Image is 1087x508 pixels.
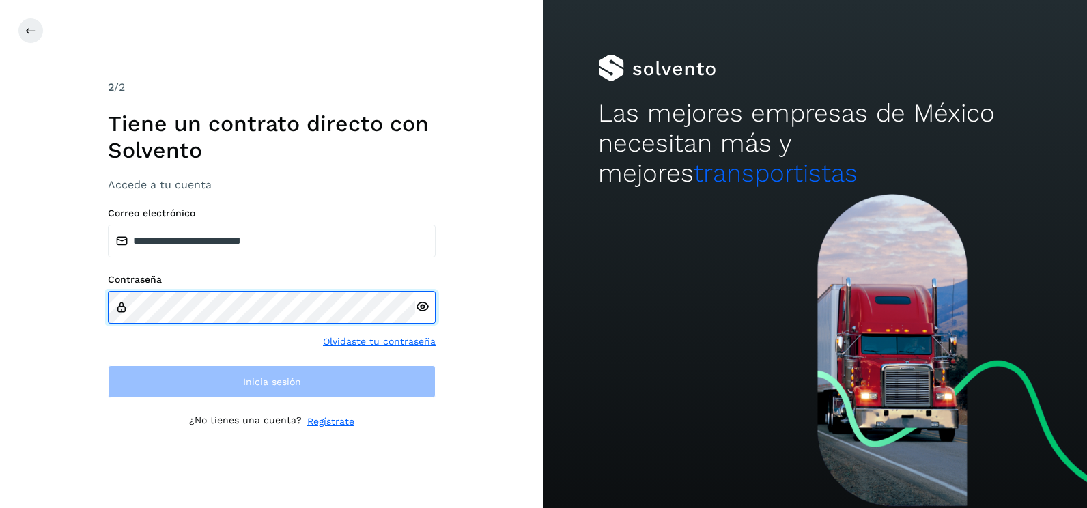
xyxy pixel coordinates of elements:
[108,178,436,191] h3: Accede a tu cuenta
[598,98,1033,189] h2: Las mejores empresas de México necesitan más y mejores
[108,274,436,285] label: Contraseña
[189,414,302,429] p: ¿No tienes una cuenta?
[108,79,436,96] div: /2
[108,208,436,219] label: Correo electrónico
[108,111,436,163] h1: Tiene un contrato directo con Solvento
[108,365,436,398] button: Inicia sesión
[108,81,114,94] span: 2
[323,335,436,349] a: Olvidaste tu contraseña
[243,377,301,386] span: Inicia sesión
[307,414,354,429] a: Regístrate
[694,158,858,188] span: transportistas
